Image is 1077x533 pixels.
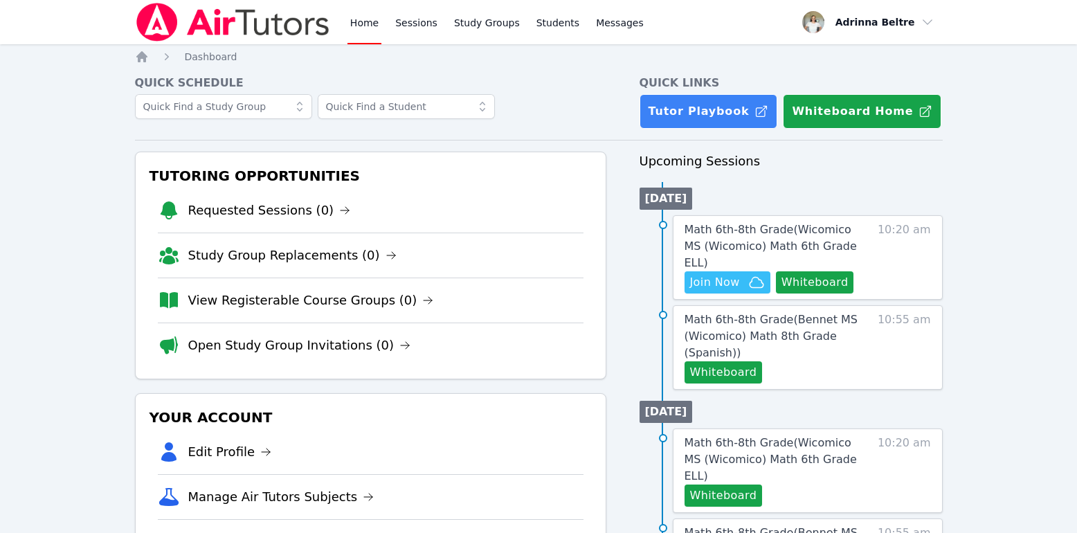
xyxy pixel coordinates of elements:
button: Whiteboard [776,271,854,293]
li: [DATE] [640,401,693,423]
span: Math 6th-8th Grade ( Wicomico MS (Wicomico) Math 6th Grade ELL ) [685,223,857,269]
a: Math 6th-8th Grade(Wicomico MS (Wicomico) Math 6th Grade ELL) [685,435,869,485]
input: Quick Find a Study Group [135,94,312,119]
h3: Upcoming Sessions [640,152,943,171]
span: 10:20 am [878,222,931,293]
button: Whiteboard [685,361,763,383]
span: 10:20 am [878,435,931,507]
li: [DATE] [640,188,693,210]
input: Quick Find a Student [318,94,495,119]
a: View Registerable Course Groups (0) [188,291,434,310]
h4: Quick Schedule [135,75,606,91]
h3: Tutoring Opportunities [147,163,595,188]
a: Study Group Replacements (0) [188,246,397,265]
h3: Your Account [147,405,595,430]
a: Requested Sessions (0) [188,201,351,220]
span: Math 6th-8th Grade ( Wicomico MS (Wicomico) Math 6th Grade ELL ) [685,436,857,482]
img: Air Tutors [135,3,331,42]
span: Messages [596,16,644,30]
span: Dashboard [185,51,237,62]
a: Math 6th-8th Grade(Wicomico MS (Wicomico) Math 6th Grade ELL) [685,222,869,271]
a: Math 6th-8th Grade(Bennet MS (Wicomico) Math 8th Grade (Spanish)) [685,311,869,361]
button: Join Now [685,271,770,293]
span: Math 6th-8th Grade ( Bennet MS (Wicomico) Math 8th Grade (Spanish) ) [685,313,858,359]
a: Open Study Group Invitations (0) [188,336,411,355]
button: Whiteboard Home [783,94,941,129]
nav: Breadcrumb [135,50,943,64]
span: 10:55 am [878,311,931,383]
a: Edit Profile [188,442,272,462]
a: Dashboard [185,50,237,64]
h4: Quick Links [640,75,943,91]
span: Join Now [690,274,740,291]
a: Tutor Playbook [640,94,778,129]
a: Manage Air Tutors Subjects [188,487,374,507]
button: Whiteboard [685,485,763,507]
